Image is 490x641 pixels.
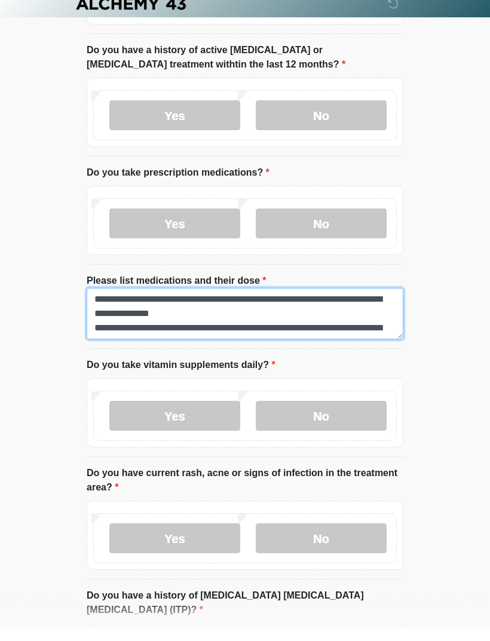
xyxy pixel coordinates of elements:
[256,414,387,444] label: No
[87,371,275,385] label: Do you take vitamin supplements daily?
[109,536,240,566] label: Yes
[256,222,387,252] label: No
[109,114,240,143] label: Yes
[75,9,187,24] img: Alchemy 43 Logo
[87,479,403,508] label: Do you have current rash, acne or signs of infection in the treatment area?
[256,114,387,143] label: No
[87,602,403,630] label: Do you have a history of [MEDICAL_DATA] [MEDICAL_DATA] [MEDICAL_DATA] (ITP)?
[256,536,387,566] label: No
[87,56,403,85] label: Do you have a history of active [MEDICAL_DATA] or [MEDICAL_DATA] treatment withtin the last 12 mo...
[109,414,240,444] label: Yes
[87,179,269,193] label: Do you take prescription medications?
[87,287,267,301] label: Please list medications and their dose
[109,222,240,252] label: Yes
